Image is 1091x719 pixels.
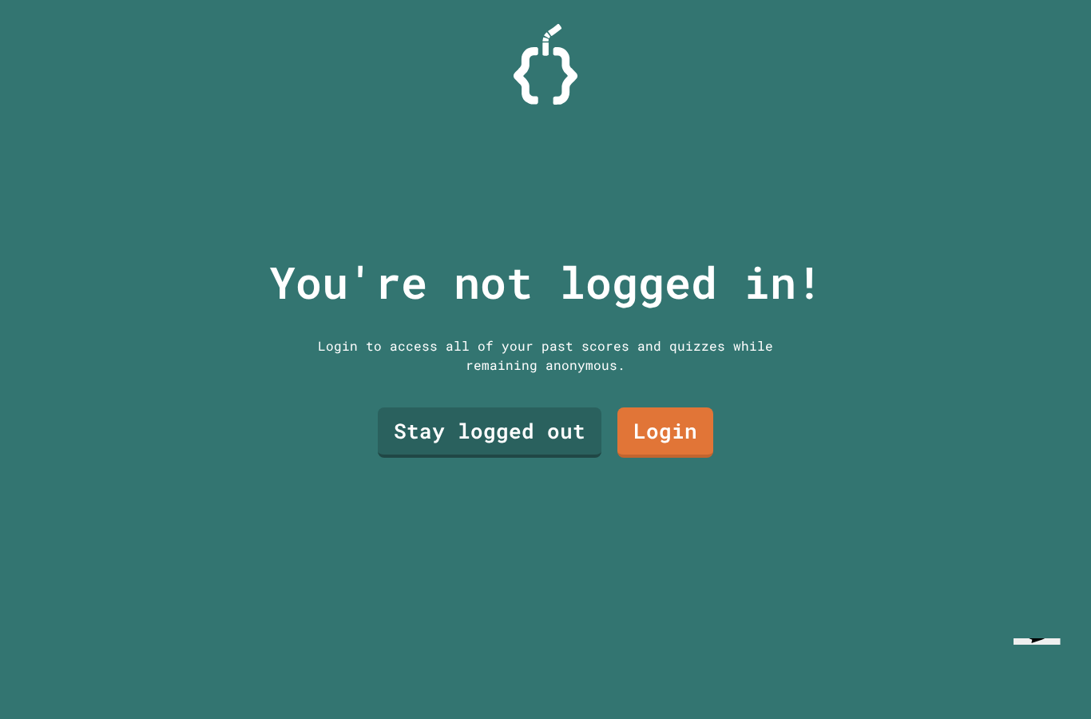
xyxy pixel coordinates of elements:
[1007,638,1078,706] iframe: chat widget
[269,249,823,316] p: You're not logged in!
[617,407,713,458] a: Login
[306,336,785,375] div: Login to access all of your past scores and quizzes while remaining anonymous.
[514,24,577,105] img: Logo.svg
[378,407,601,458] a: Stay logged out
